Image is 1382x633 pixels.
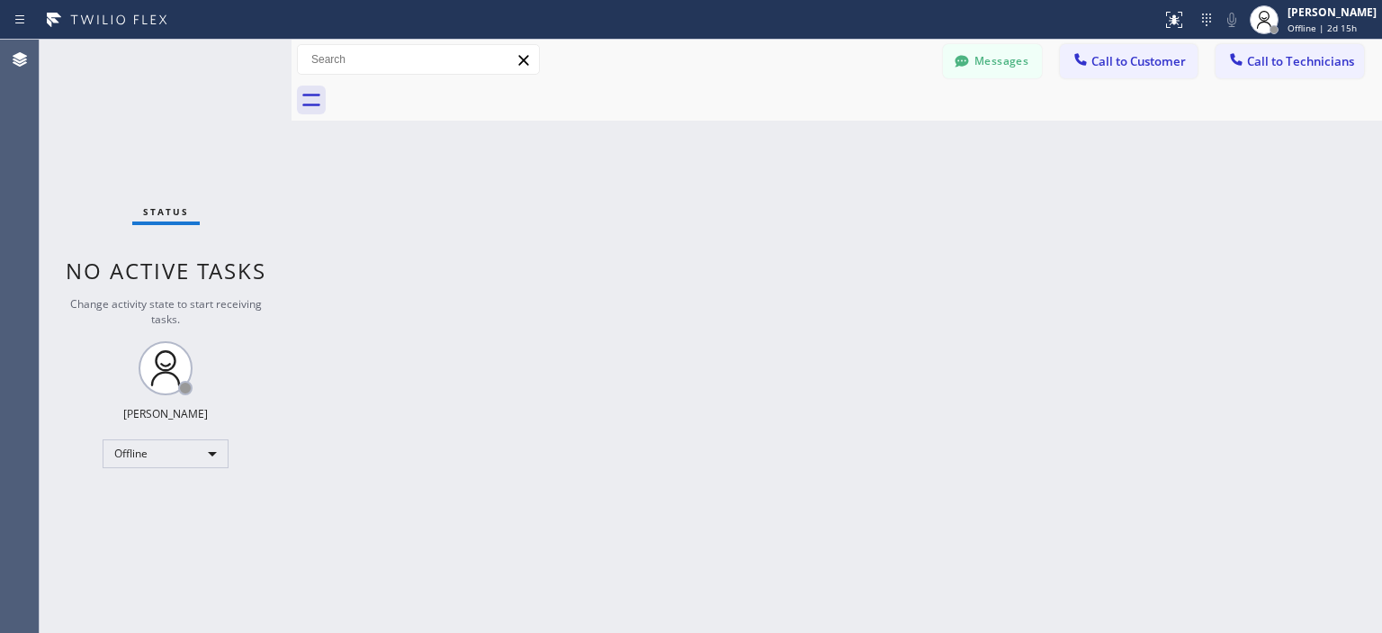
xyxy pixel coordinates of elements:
div: [PERSON_NAME] [123,406,208,421]
div: Offline [103,439,229,468]
button: Messages [943,44,1042,78]
span: Change activity state to start receiving tasks. [70,296,262,327]
span: Offline | 2d 15h [1288,22,1357,34]
button: Call to Customer [1060,44,1198,78]
span: Call to Customer [1091,53,1186,69]
div: [PERSON_NAME] [1288,5,1377,20]
span: Status [143,205,189,218]
span: Call to Technicians [1247,53,1354,69]
span: No active tasks [66,256,266,285]
button: Call to Technicians [1216,44,1364,78]
button: Mute [1219,7,1244,32]
input: Search [298,45,539,74]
